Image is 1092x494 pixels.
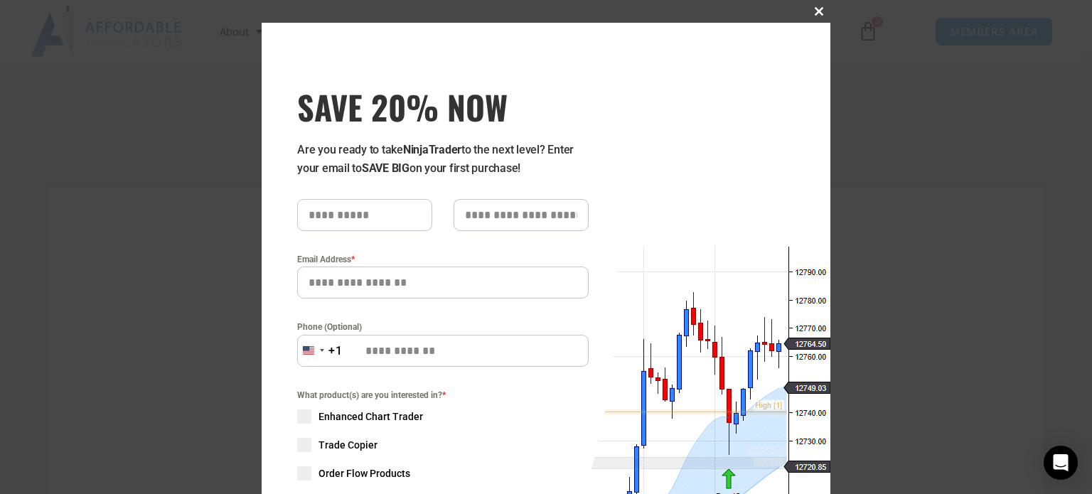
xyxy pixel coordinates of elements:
[318,409,423,424] span: Enhanced Chart Trader
[403,143,461,156] strong: NinjaTrader
[297,335,343,367] button: Selected country
[362,161,409,175] strong: SAVE BIG
[328,342,343,360] div: +1
[297,320,589,334] label: Phone (Optional)
[318,466,410,480] span: Order Flow Products
[297,87,589,127] h3: SAVE 20% NOW
[297,388,589,402] span: What product(s) are you interested in?
[297,141,589,178] p: Are you ready to take to the next level? Enter your email to on your first purchase!
[318,438,378,452] span: Trade Copier
[297,466,589,480] label: Order Flow Products
[1044,446,1078,480] div: Open Intercom Messenger
[297,438,589,452] label: Trade Copier
[297,252,589,267] label: Email Address
[297,409,589,424] label: Enhanced Chart Trader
